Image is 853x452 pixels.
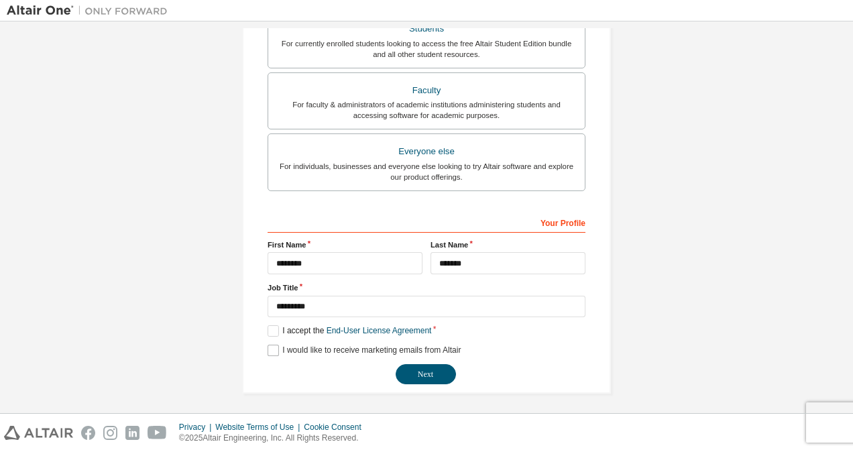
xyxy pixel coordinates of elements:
[276,81,577,100] div: Faculty
[431,239,585,250] label: Last Name
[4,426,73,440] img: altair_logo.svg
[276,99,577,121] div: For faculty & administrators of academic institutions administering students and accessing softwa...
[148,426,167,440] img: youtube.svg
[304,422,369,433] div: Cookie Consent
[276,19,577,38] div: Students
[81,426,95,440] img: facebook.svg
[327,326,432,335] a: End-User License Agreement
[276,38,577,60] div: For currently enrolled students looking to access the free Altair Student Edition bundle and all ...
[125,426,139,440] img: linkedin.svg
[7,4,174,17] img: Altair One
[103,426,117,440] img: instagram.svg
[268,211,585,233] div: Your Profile
[268,282,585,293] label: Job Title
[276,142,577,161] div: Everyone else
[215,422,304,433] div: Website Terms of Use
[268,345,461,356] label: I would like to receive marketing emails from Altair
[276,161,577,182] div: For individuals, businesses and everyone else looking to try Altair software and explore our prod...
[179,433,369,444] p: © 2025 Altair Engineering, Inc. All Rights Reserved.
[268,325,431,337] label: I accept the
[396,364,456,384] button: Next
[179,422,215,433] div: Privacy
[268,239,422,250] label: First Name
